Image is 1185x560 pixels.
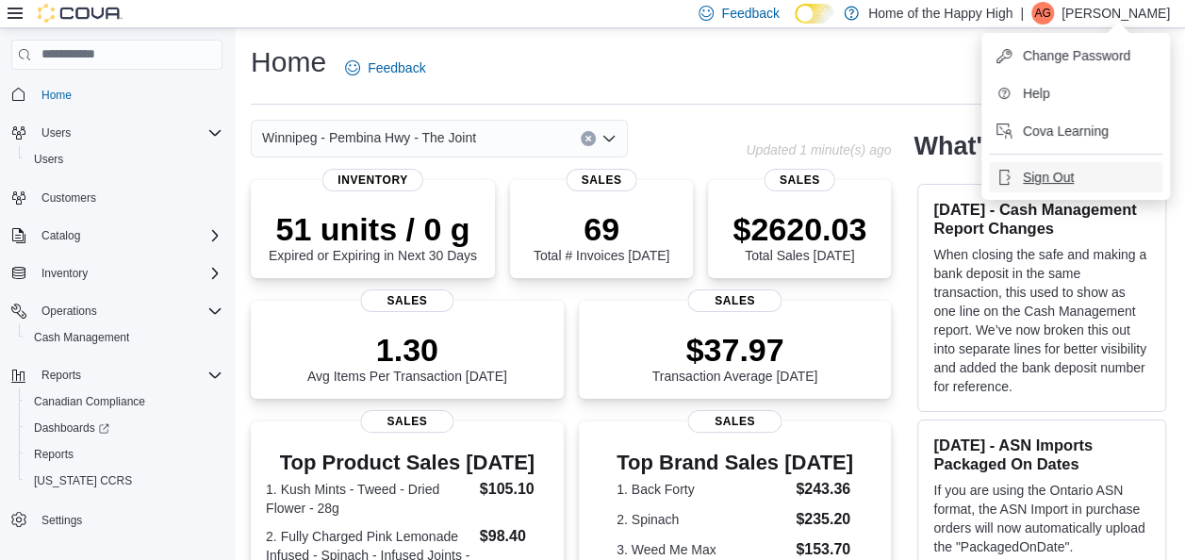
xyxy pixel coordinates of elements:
[913,131,1052,161] h2: What's new
[1023,46,1130,65] span: Change Password
[933,245,1150,396] p: When closing the safe and making a bank deposit in the same transaction, this used to show as one...
[480,525,549,548] dd: $98.40
[26,443,222,466] span: Reports
[19,324,230,351] button: Cash Management
[480,478,549,501] dd: $105.10
[796,478,853,501] dd: $243.36
[360,289,453,312] span: Sales
[1020,2,1024,25] p: |
[4,81,230,108] button: Home
[34,122,78,144] button: Users
[795,24,796,25] span: Dark Mode
[19,146,230,173] button: Users
[41,513,82,528] span: Settings
[322,169,423,191] span: Inventory
[1023,84,1050,103] span: Help
[34,364,89,387] button: Reports
[1062,2,1170,25] p: [PERSON_NAME]
[337,49,433,87] a: Feedback
[534,210,669,263] div: Total # Invoices [DATE]
[765,169,835,191] span: Sales
[34,509,90,532] a: Settings
[534,210,669,248] p: 69
[34,364,222,387] span: Reports
[1031,2,1054,25] div: Ajay Gond
[26,443,81,466] a: Reports
[688,410,782,433] span: Sales
[26,148,222,171] span: Users
[251,43,326,81] h1: Home
[26,390,153,413] a: Canadian Compliance
[933,481,1150,556] p: If you are using the Ontario ASN format, the ASN Import in purchase orders will now automatically...
[34,507,222,531] span: Settings
[41,190,96,206] span: Customers
[19,468,230,494] button: [US_STATE] CCRS
[26,326,222,349] span: Cash Management
[34,262,95,285] button: Inventory
[617,480,788,499] dt: 1. Back Forty
[617,510,788,529] dt: 2. Spinach
[989,162,1162,192] button: Sign Out
[4,298,230,324] button: Operations
[41,304,97,319] span: Operations
[368,58,425,77] span: Feedback
[34,224,222,247] span: Catalog
[4,362,230,388] button: Reports
[26,417,117,439] a: Dashboards
[34,300,222,322] span: Operations
[34,473,132,488] span: [US_STATE] CCRS
[721,4,779,23] span: Feedback
[26,469,222,492] span: Washington CCRS
[795,4,834,24] input: Dark Mode
[26,326,137,349] a: Cash Management
[34,447,74,462] span: Reports
[989,41,1162,71] button: Change Password
[1023,122,1109,140] span: Cova Learning
[26,148,71,171] a: Users
[933,200,1150,238] h3: [DATE] - Cash Management Report Changes
[34,152,63,167] span: Users
[868,2,1012,25] p: Home of the Happy High
[34,420,109,436] span: Dashboards
[4,260,230,287] button: Inventory
[38,4,123,23] img: Cova
[688,289,782,312] span: Sales
[34,224,88,247] button: Catalog
[4,184,230,211] button: Customers
[266,480,472,518] dt: 1. Kush Mints - Tweed - Dried Flower - 28g
[617,540,788,559] dt: 3. Weed Me Max
[269,210,477,248] p: 51 units / 0 g
[34,394,145,409] span: Canadian Compliance
[41,88,72,103] span: Home
[360,410,453,433] span: Sales
[652,331,818,384] div: Transaction Average [DATE]
[746,142,891,157] p: Updated 1 minute(s) ago
[269,210,477,263] div: Expired or Expiring in Next 30 Days
[34,84,79,107] a: Home
[34,187,104,209] a: Customers
[307,331,507,369] p: 1.30
[567,169,637,191] span: Sales
[989,78,1162,108] button: Help
[796,508,853,531] dd: $235.20
[34,122,222,144] span: Users
[933,436,1150,473] h3: [DATE] - ASN Imports Packaged On Dates
[41,266,88,281] span: Inventory
[4,222,230,249] button: Catalog
[601,131,617,146] button: Open list of options
[989,116,1162,146] button: Cova Learning
[41,125,71,140] span: Users
[307,331,507,384] div: Avg Items Per Transaction [DATE]
[26,417,222,439] span: Dashboards
[4,120,230,146] button: Users
[34,186,222,209] span: Customers
[581,131,596,146] button: Clear input
[732,210,866,263] div: Total Sales [DATE]
[41,228,80,243] span: Catalog
[34,262,222,285] span: Inventory
[41,368,81,383] span: Reports
[617,452,853,474] h3: Top Brand Sales [DATE]
[652,331,818,369] p: $37.97
[266,452,549,474] h3: Top Product Sales [DATE]
[1023,168,1074,187] span: Sign Out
